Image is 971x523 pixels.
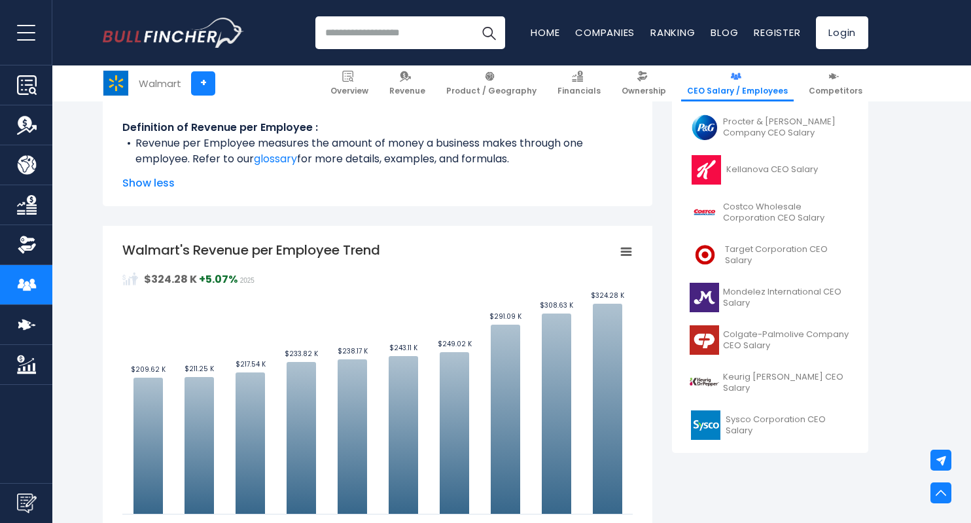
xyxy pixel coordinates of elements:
img: Bullfincher logo [103,18,244,48]
a: Revenue [383,65,431,101]
img: RevenuePerEmployee.svg [122,271,138,287]
a: Go to homepage [103,18,243,48]
li: Revenue per Employee measures the amount of money a business makes through one employee. Refer to... [122,135,633,167]
a: Home [531,26,559,39]
span: CEO Salary / Employees [687,86,788,96]
span: Product / Geography [446,86,537,96]
a: Mondelez International CEO Salary [682,280,858,316]
strong: +5.07% [199,272,238,287]
text: $243.11 K [389,343,418,353]
img: KDP logo [690,368,719,397]
text: $324.28 K [591,291,625,300]
text: $291.09 K [489,312,522,321]
span: Procter & [PERSON_NAME] Company CEO Salary [723,117,851,139]
span: Kellanova CEO Salary [726,164,818,175]
div: Walmart [139,76,181,91]
span: Overview [330,86,368,96]
text: $211.25 K [185,364,215,374]
text: $233.82 K [285,349,319,359]
a: Companies [575,26,635,39]
text: $249.02 K [438,339,472,349]
img: MDLZ logo [690,283,719,312]
text: $308.63 K [540,300,574,310]
span: Show less [122,175,633,191]
img: WMT logo [103,71,128,96]
span: Costco Wholesale Corporation CEO Salary [723,202,851,224]
img: SYY logo [690,410,722,440]
b: Definition of Revenue per Employee : [122,120,318,135]
span: Sysco Corporation CEO Salary [726,414,851,437]
span: 2025 [240,277,255,284]
a: Register [754,26,800,39]
a: Ownership [616,65,672,101]
span: Target Corporation CEO Salary [725,244,851,266]
a: Procter & [PERSON_NAME] Company CEO Salary [682,109,858,145]
span: Colgate-Palmolive Company CEO Salary [723,329,851,352]
img: Ownership [17,235,37,255]
a: glossary [254,151,297,166]
a: Competitors [803,65,868,101]
a: Sysco Corporation CEO Salary [682,407,858,443]
button: Search [472,16,505,49]
text: $209.62 K [131,365,166,374]
span: Ownership [622,86,666,96]
img: COST logo [690,198,719,227]
a: Overview [325,65,374,101]
a: + [191,71,215,96]
img: K logo [690,155,722,185]
a: Ranking [650,26,695,39]
a: Costco Wholesale Corporation CEO Salary [682,194,858,230]
text: $238.17 K [338,346,368,356]
span: Competitors [809,86,862,96]
a: Target Corporation CEO Salary [682,237,858,273]
a: CEO Salary / Employees [681,65,794,101]
a: Colgate-Palmolive Company CEO Salary [682,322,858,358]
text: $217.54 K [236,359,266,369]
a: Keurig [PERSON_NAME] CEO Salary [682,365,858,401]
span: Financials [557,86,601,96]
strong: $324.28 K [144,272,197,287]
a: Financials [552,65,607,101]
a: Product / Geography [440,65,542,101]
a: Login [816,16,868,49]
a: Blog [711,26,738,39]
img: PG logo [690,113,719,142]
img: TGT logo [690,240,721,270]
span: Mondelez International CEO Salary [723,287,851,309]
img: CL logo [690,325,719,355]
tspan: Walmart's Revenue per Employee Trend [122,241,380,259]
a: Kellanova CEO Salary [682,152,858,188]
span: Keurig [PERSON_NAME] CEO Salary [723,372,851,394]
span: Revenue [389,86,425,96]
